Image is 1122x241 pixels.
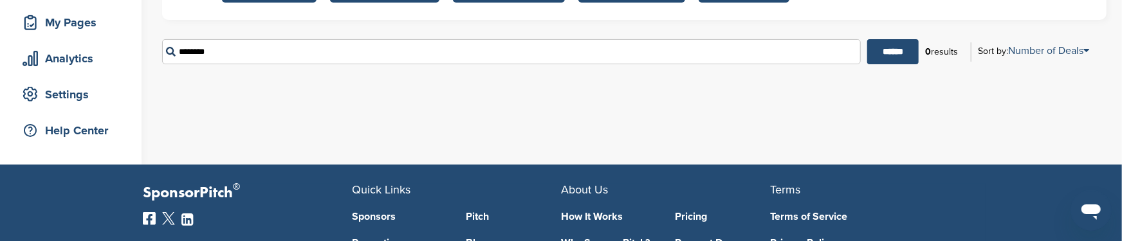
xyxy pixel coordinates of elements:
span: ® [233,179,240,195]
div: Analytics [19,47,129,70]
a: Settings [13,80,129,109]
a: My Pages [13,8,129,37]
a: Pricing [676,211,771,222]
a: Pitch [466,211,562,222]
img: Twitter [162,212,175,225]
div: Sort by: [978,46,1089,56]
img: Facebook [143,212,156,225]
a: Sponsors [352,211,447,222]
a: Analytics [13,44,129,73]
a: Terms of Service [770,211,960,222]
a: How It Works [561,211,656,222]
span: Terms [770,183,800,197]
div: My Pages [19,11,129,34]
span: Quick Links [352,183,410,197]
div: Settings [19,83,129,106]
b: 0 [925,46,931,57]
div: results [919,41,964,63]
a: Number of Deals [1008,44,1089,57]
span: About Us [561,183,608,197]
div: Help Center [19,119,129,142]
p: SponsorPitch [143,184,352,202]
iframe: Button to launch messaging window [1071,190,1112,231]
a: Help Center [13,116,129,145]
